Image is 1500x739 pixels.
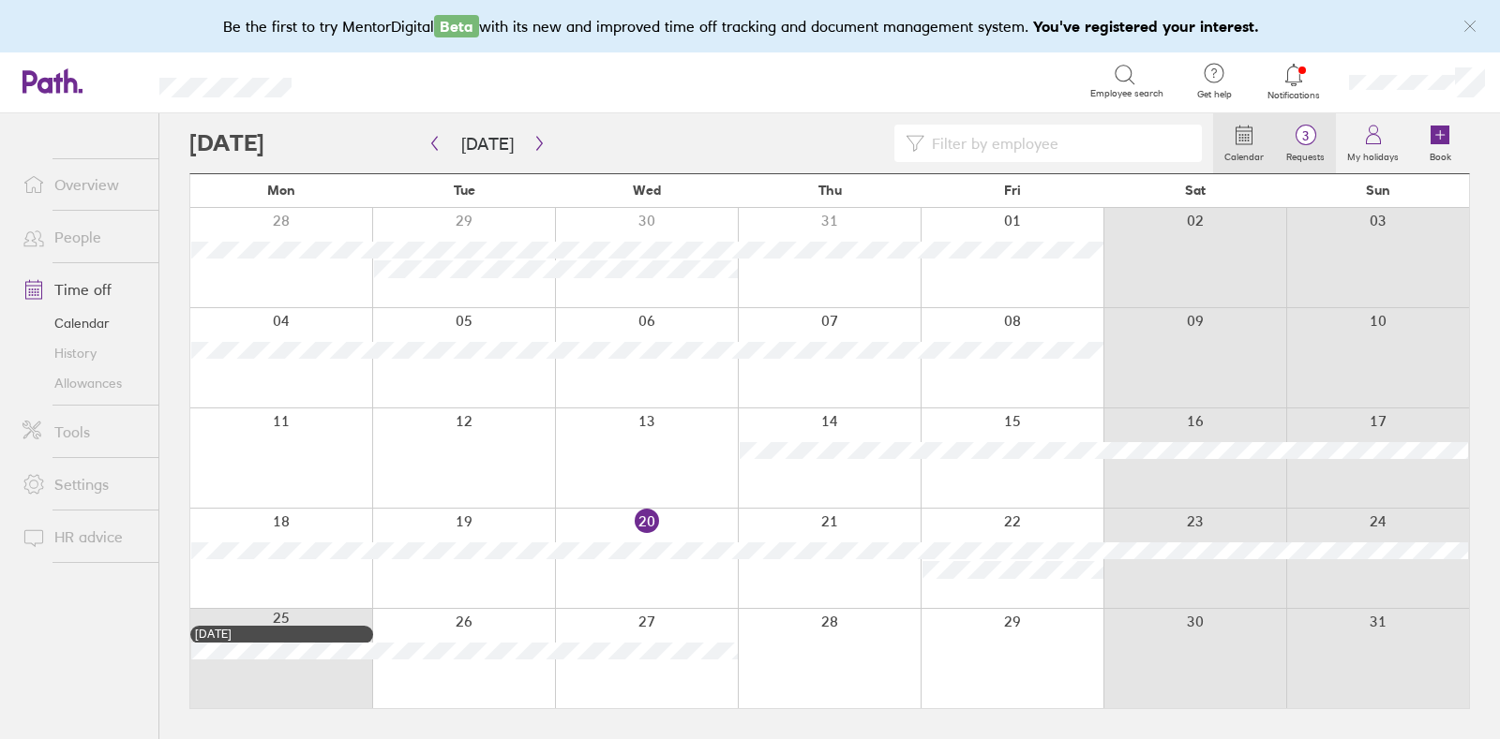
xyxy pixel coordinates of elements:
[1090,88,1163,99] span: Employee search
[7,368,158,398] a: Allowances
[1185,183,1206,198] span: Sat
[1184,89,1245,100] span: Get help
[7,413,158,451] a: Tools
[7,308,158,338] a: Calendar
[1275,146,1336,163] label: Requests
[1366,183,1390,198] span: Sun
[1275,113,1336,173] a: 3Requests
[1033,17,1259,36] b: You've registered your interest.
[1213,113,1275,173] a: Calendar
[7,466,158,503] a: Settings
[446,128,529,159] button: [DATE]
[1275,128,1336,143] span: 3
[7,518,158,555] a: HR advice
[1336,113,1410,173] a: My holidays
[7,166,158,203] a: Overview
[1004,183,1021,198] span: Fri
[924,126,1191,161] input: Filter by employee
[7,218,158,256] a: People
[1410,113,1470,173] a: Book
[1213,146,1275,163] label: Calendar
[434,15,479,37] span: Beta
[195,628,368,641] div: [DATE]
[1336,146,1410,163] label: My holidays
[633,183,661,198] span: Wed
[7,338,158,368] a: History
[267,183,295,198] span: Mon
[223,15,1278,37] div: Be the first to try MentorDigital with its new and improved time off tracking and document manage...
[342,72,390,89] div: Search
[1264,90,1325,101] span: Notifications
[1264,62,1325,101] a: Notifications
[818,183,842,198] span: Thu
[454,183,475,198] span: Tue
[1418,146,1462,163] label: Book
[7,271,158,308] a: Time off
